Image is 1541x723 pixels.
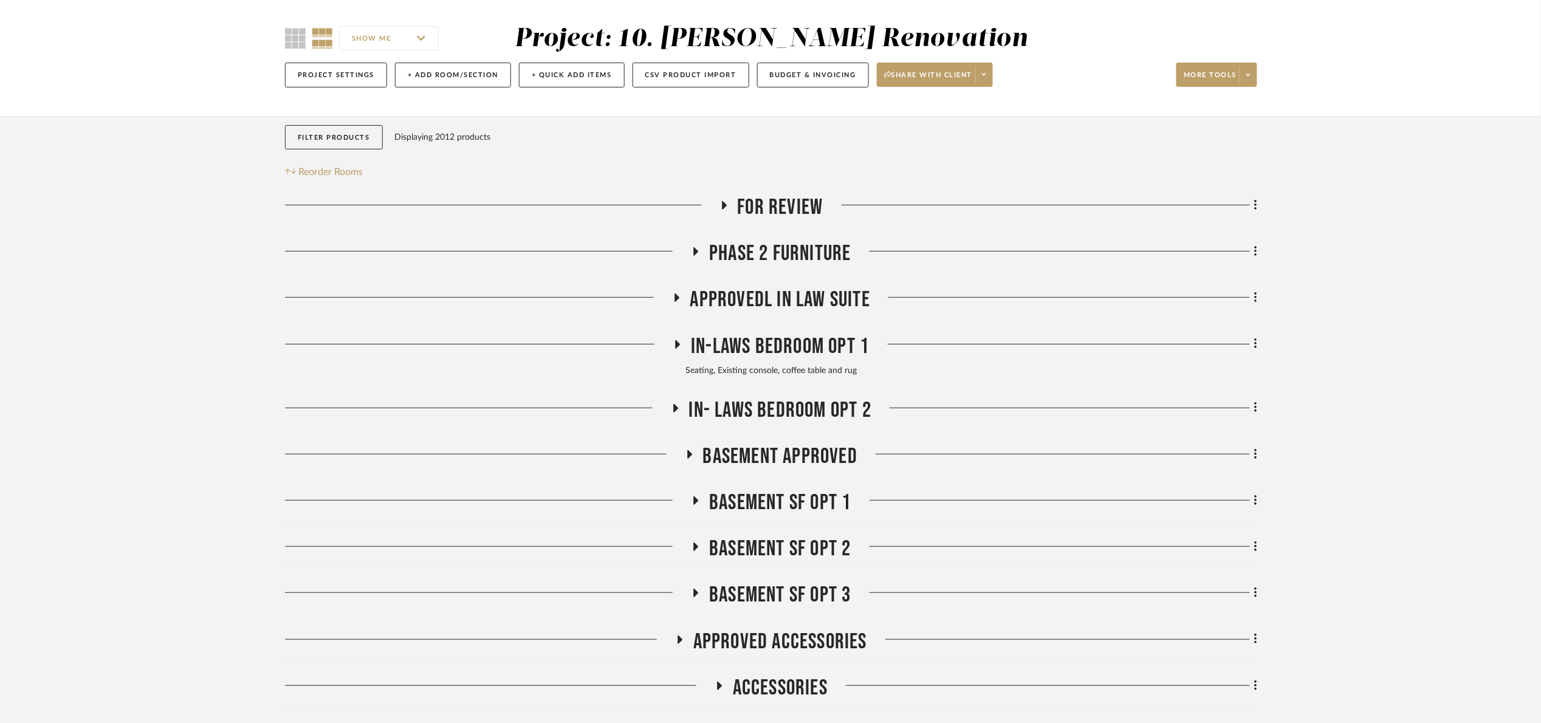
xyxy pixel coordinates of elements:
[884,70,973,89] span: Share with client
[395,125,491,149] div: Displaying 2012 products
[709,241,851,267] span: Phase 2 Furniture
[633,63,749,87] button: CSV Product Import
[285,165,363,179] button: Reorder Rooms
[285,365,1257,378] div: Seating, Existing console, coffee table and rug
[693,629,867,655] span: APPROVED Accessories
[519,63,625,87] button: + Quick Add Items
[690,287,870,313] span: Approvedl In Law Suite
[515,26,1028,52] div: Project: 10. [PERSON_NAME] Renovation
[709,582,851,608] span: Basement SF opt 3
[1176,63,1257,87] button: More tools
[691,334,869,360] span: In-Laws Bedroom Opt 1
[703,444,857,470] span: Basement APPROVED
[395,63,511,87] button: + Add Room/Section
[733,675,828,701] span: Accessories
[285,63,387,87] button: Project Settings
[877,63,994,87] button: Share with client
[1184,70,1237,89] span: More tools
[709,490,851,516] span: Basement SF Opt 1
[738,194,823,221] span: For Review
[285,125,383,150] button: Filter Products
[757,63,869,87] button: Budget & Invoicing
[709,536,851,562] span: Basement SF Opt 2
[689,397,871,423] span: In- Laws Bedroom Opt 2
[299,165,363,179] span: Reorder Rooms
